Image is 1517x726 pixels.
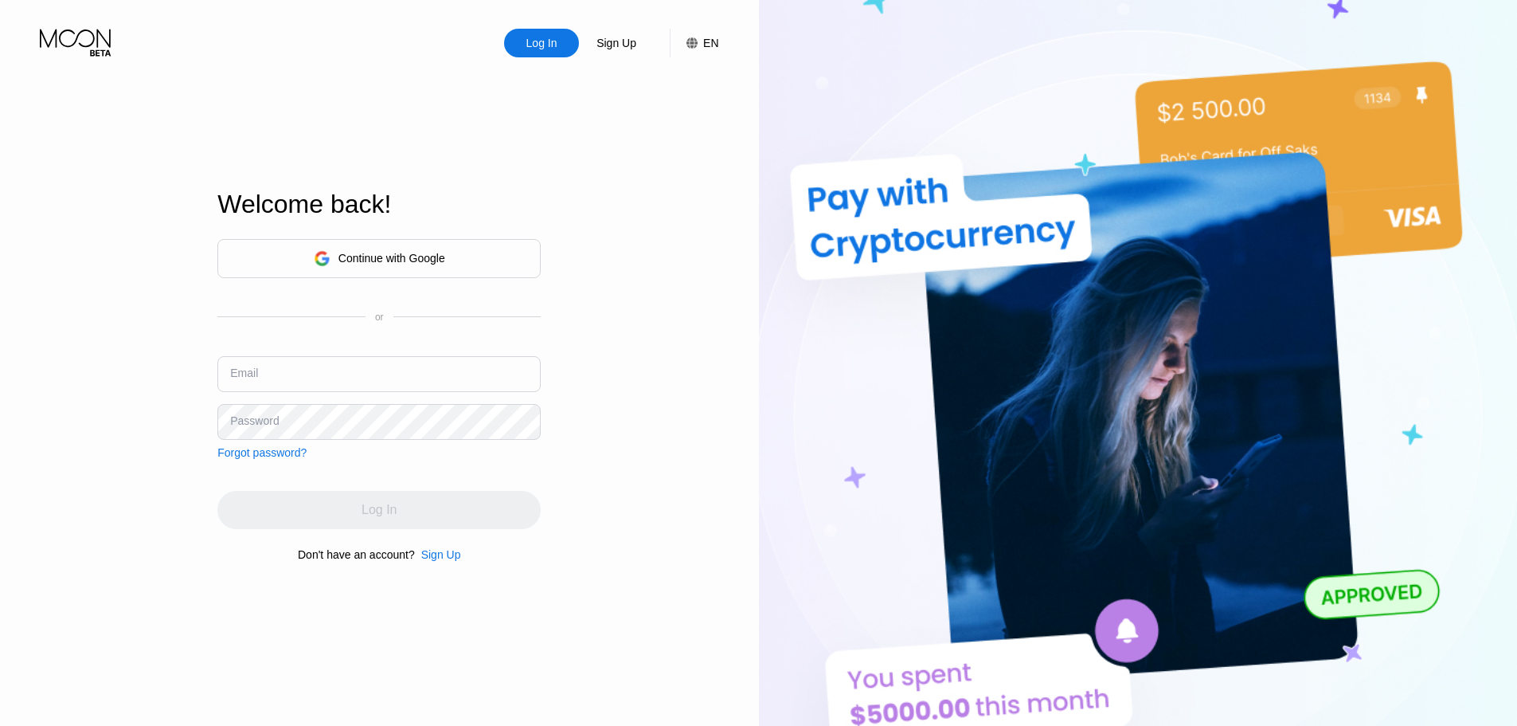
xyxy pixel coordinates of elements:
[375,312,384,323] div: or
[525,35,559,51] div: Log In
[230,414,279,427] div: Password
[338,252,445,265] div: Continue with Google
[230,367,258,379] div: Email
[421,548,461,561] div: Sign Up
[703,37,718,49] div: EN
[579,29,654,57] div: Sign Up
[504,29,579,57] div: Log In
[298,548,415,561] div: Don't have an account?
[217,239,541,278] div: Continue with Google
[415,548,461,561] div: Sign Up
[595,35,638,51] div: Sign Up
[217,446,307,459] div: Forgot password?
[670,29,718,57] div: EN
[217,190,541,219] div: Welcome back!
